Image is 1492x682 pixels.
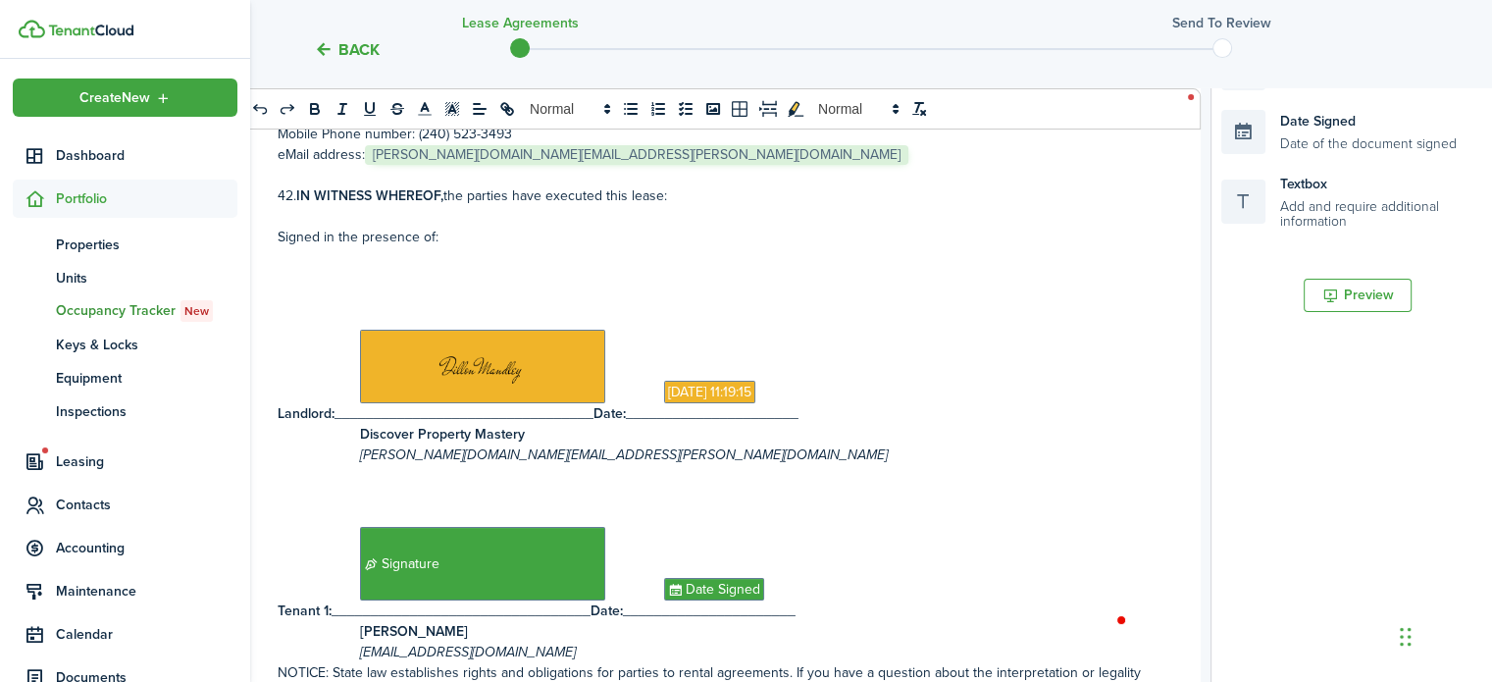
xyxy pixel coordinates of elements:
strong: IN WITNESS WHEREOF, [296,185,443,206]
span: Occupancy Tracker [56,300,237,322]
strong: Date: [593,403,626,424]
button: Back [314,39,380,60]
strong: Discover Property Mastery [360,424,525,445]
img: TenantCloud [19,20,45,38]
span: Leasing [56,451,237,472]
button: Open menu [13,79,237,117]
div: Drag [1400,607,1412,666]
strong: [PERSON_NAME] [360,621,468,642]
a: Units [13,261,237,294]
span: Dashboard [56,145,237,166]
span: Accounting [56,538,237,558]
button: pageBreak [754,97,782,121]
span: Keys & Locks [56,335,237,355]
strong: Date: [591,601,623,621]
span: Portfolio [56,188,237,209]
button: strike [384,97,411,121]
button: italic [329,97,356,121]
button: underline [356,97,384,121]
a: Properties [13,228,237,261]
button: undo: undo [246,97,274,121]
button: redo: redo [274,97,301,121]
p: Mobile Phone number: (240) 523-3493 [278,124,1146,144]
iframe: To enrich screen reader interactions, please activate Accessibility in Grammarly extension settings [1394,588,1492,682]
img: TenantCloud [48,25,133,36]
button: clean [905,97,933,121]
p: _________________________________ ______________________ [278,403,1146,424]
button: table-better [727,97,754,121]
strong: Tenant 1: [278,601,332,621]
span: Equipment [56,368,237,389]
button: link [493,97,521,121]
i: [EMAIL_ADDRESS][DOMAIN_NAME] [360,642,576,662]
p: 42. the parties have executed this lease: [278,185,1146,206]
span: Inspections [56,401,237,422]
a: Keys & Locks [13,328,237,361]
a: Equipment [13,361,237,394]
button: image [699,97,727,121]
span: Create New [79,91,150,105]
button: list: ordered [644,97,672,121]
button: list: check [672,97,699,121]
strong: Landlord: [278,403,334,424]
span: [PERSON_NAME][DOMAIN_NAME][EMAIL_ADDRESS][PERSON_NAME][DOMAIN_NAME] [365,145,908,165]
div: Chat Widget [1394,588,1492,682]
button: Preview [1304,279,1412,312]
h3: Send to review [1172,13,1271,33]
p: _________________________________ ______________________ [278,601,1146,621]
p: eMail address: [278,144,1146,165]
a: Inspections [13,394,237,428]
button: toggleMarkYellow: markYellow [782,97,809,121]
a: Occupancy TrackerNew [13,294,237,328]
span: Calendar [56,624,237,645]
h3: Lease Agreements [462,13,579,33]
a: Dashboard [13,136,237,175]
span: Maintenance [56,581,237,602]
span: Units [56,268,237,289]
span: Properties [56,235,237,255]
p: Signed in the presence of: [278,227,1146,247]
span: New [184,302,209,320]
button: list: bullet [617,97,644,121]
i: [PERSON_NAME][DOMAIN_NAME][EMAIL_ADDRESS][PERSON_NAME][DOMAIN_NAME] [360,445,888,465]
span: Contacts [56,495,237,515]
button: bold [301,97,329,121]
